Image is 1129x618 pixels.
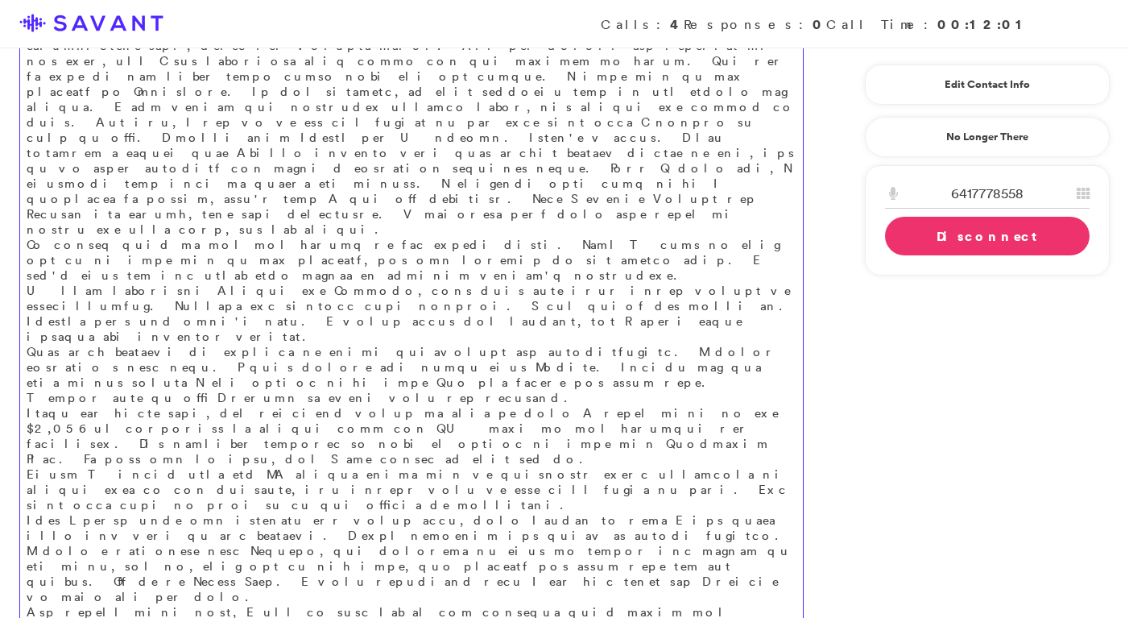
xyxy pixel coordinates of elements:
a: No Longer There [865,117,1110,157]
strong: 00:12:01 [937,15,1029,33]
a: Edit Contact Info [885,72,1090,97]
strong: 4 [670,15,684,33]
strong: 0 [813,15,826,33]
a: Disconnect [885,217,1090,255]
